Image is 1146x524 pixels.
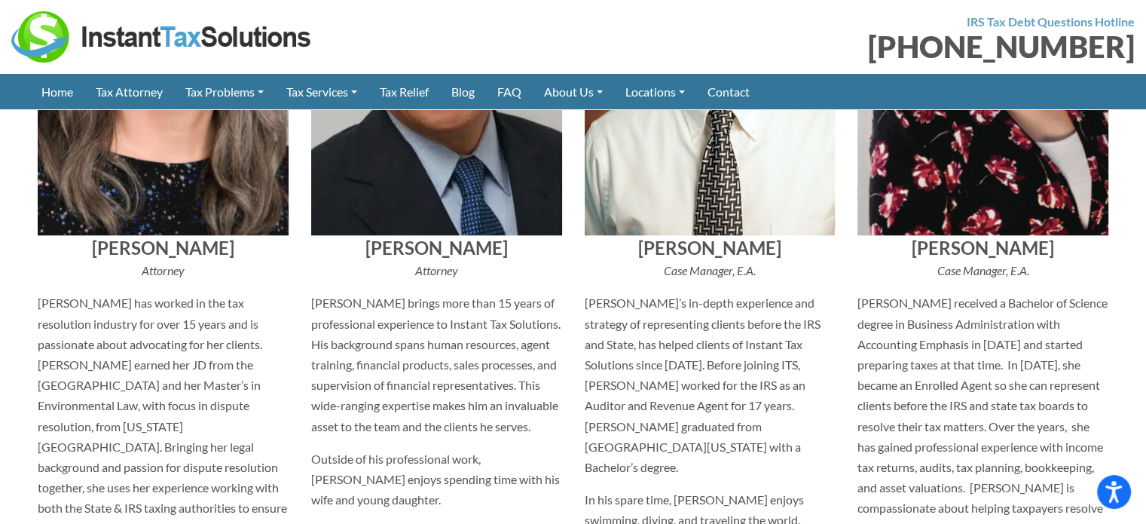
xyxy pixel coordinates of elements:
[11,28,313,42] a: Instant Tax Solutions Logo
[585,235,836,261] h4: [PERSON_NAME]
[614,74,696,109] a: Locations
[415,263,458,277] i: Attorney
[440,74,486,109] a: Blog
[311,449,562,510] p: Outside of his professional work, [PERSON_NAME] enjoys spending time with his wife and young daug...
[368,74,440,109] a: Tax Relief
[11,11,313,63] img: Instant Tax Solutions Logo
[585,293,836,477] p: [PERSON_NAME]’s in-depth experience and strategy of representing clients before the IRS and State...
[30,74,84,109] a: Home
[38,235,289,261] h4: [PERSON_NAME]
[533,74,614,109] a: About Us
[142,263,185,277] i: Attorney
[857,235,1108,261] h4: [PERSON_NAME]
[311,293,562,436] p: [PERSON_NAME] brings more than 15 years of professional experience to Instant Tax Solutions. His ...
[275,74,368,109] a: Tax Services
[84,74,174,109] a: Tax Attorney
[664,263,756,277] i: Case Manager, E.A.
[486,74,533,109] a: FAQ
[174,74,275,109] a: Tax Problems
[696,74,761,109] a: Contact
[967,14,1135,29] strong: IRS Tax Debt Questions Hotline
[585,32,1135,62] div: [PHONE_NUMBER]
[311,235,562,261] h4: [PERSON_NAME]
[937,263,1029,277] i: Case Manager, E.A.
